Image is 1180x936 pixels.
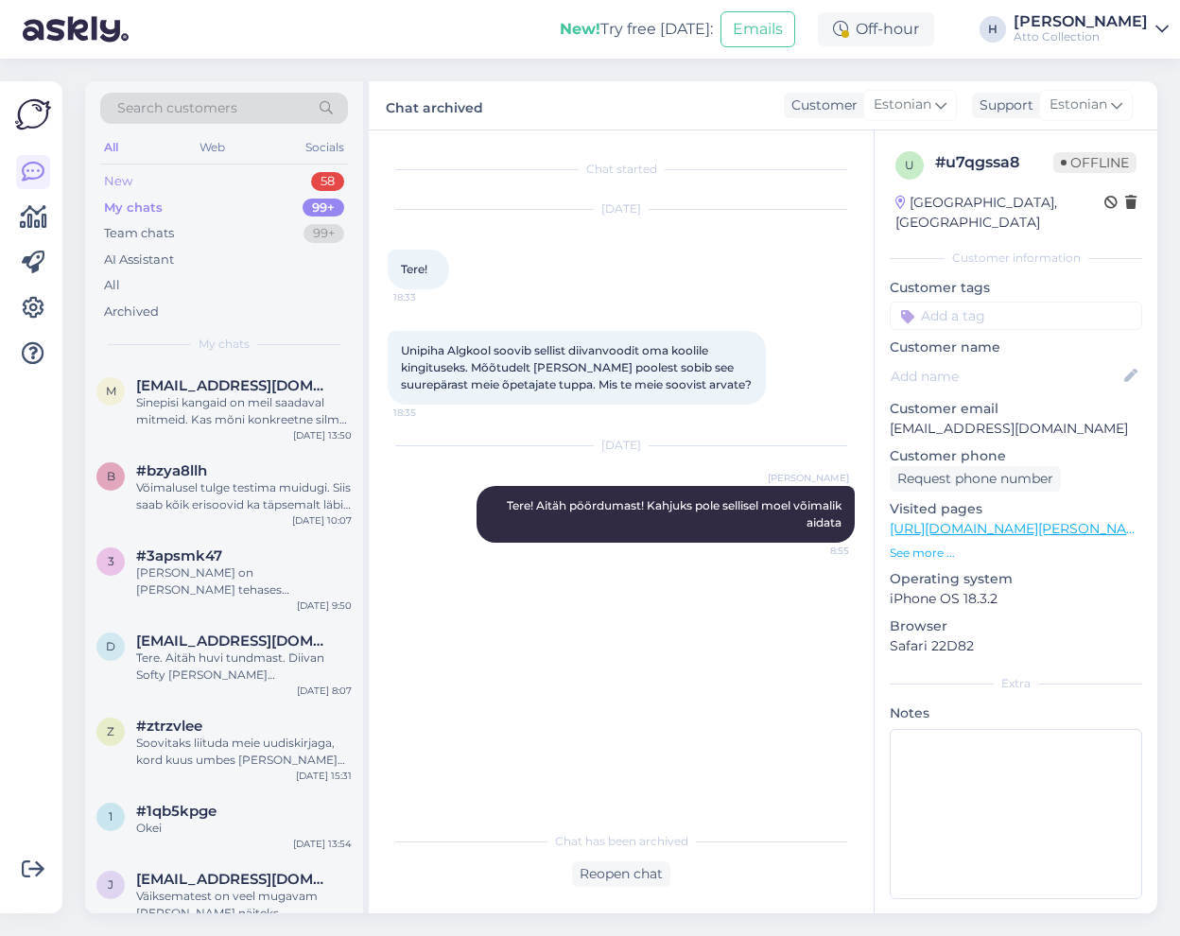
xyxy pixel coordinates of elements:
div: [DATE] 13:54 [293,837,352,851]
div: 99+ [303,199,344,217]
input: Add a tag [890,302,1142,330]
div: Request phone number [890,466,1061,492]
div: 58 [311,172,344,191]
div: My chats [104,199,163,217]
div: Web [196,135,229,160]
div: [DATE] 15:31 [296,769,352,783]
span: Estonian [874,95,931,115]
div: Extra [890,675,1142,692]
span: Search customers [117,98,237,118]
label: Chat archived [386,93,483,118]
b: New! [560,20,600,38]
div: [DATE] 10:07 [292,513,352,528]
div: Socials [302,135,348,160]
span: 18:33 [393,290,464,304]
div: H [980,16,1006,43]
div: [DATE] 13:50 [293,428,352,442]
span: 3 [108,554,114,568]
div: New [104,172,132,191]
span: d [106,639,115,653]
span: #ztrzvlee [136,718,202,735]
p: Customer name [890,338,1142,357]
div: AI Assistant [104,251,174,269]
span: Unipiha Algkool soovib sellist diivanvoodit oma koolile kingituseks. Mõõtudelt [PERSON_NAME] pool... [401,343,752,391]
div: Support [972,95,1033,115]
p: Customer email [890,399,1142,419]
p: [EMAIL_ADDRESS][DOMAIN_NAME] [890,419,1142,439]
div: [DATE] [388,437,855,454]
p: See more ... [890,545,1142,562]
span: Estonian [1050,95,1107,115]
p: Safari 22D82 [890,636,1142,656]
div: [GEOGRAPHIC_DATA], [GEOGRAPHIC_DATA] [895,193,1104,233]
span: My chats [199,336,250,353]
p: Operating system [890,569,1142,589]
p: Visited pages [890,499,1142,519]
div: Customer [784,95,858,115]
span: [PERSON_NAME] [768,471,849,485]
span: dorispehtla@gmail.com [136,633,333,650]
span: m [106,384,116,398]
div: Archived [104,303,159,321]
span: #bzya8llh [136,462,207,479]
div: All [104,276,120,295]
div: 99+ [304,224,344,243]
p: iPhone OS 18.3.2 [890,589,1142,609]
div: Customer information [890,250,1142,267]
img: Askly Logo [15,96,51,132]
p: Notes [890,703,1142,723]
div: Väiksematest on veel mugavam [PERSON_NAME] näiteks [136,888,352,922]
span: #3apsmk47 [136,547,222,564]
button: Emails [720,11,795,47]
div: Reopen chat [572,861,670,887]
div: Try free [DATE]: [560,18,713,41]
div: # u7qgssa8 [935,151,1053,174]
p: Browser [890,616,1142,636]
span: 18:35 [393,406,464,420]
div: [DATE] 9:50 [297,598,352,613]
span: #1qb5kpge [136,803,217,820]
div: [DATE] [388,200,855,217]
span: Offline [1053,152,1137,173]
div: Team chats [104,224,174,243]
span: 8:55 [778,544,849,558]
div: Atto Collection [1014,29,1148,44]
a: [PERSON_NAME]Atto Collection [1014,14,1169,44]
div: Tere. Aitäh huvi tundmast. Diivan Softy [PERSON_NAME] [PERSON_NAME] 30: [URL][DOMAIN_NAME] [136,650,352,684]
span: z [107,724,114,738]
input: Add name [891,366,1120,387]
div: [PERSON_NAME] [1014,14,1148,29]
div: Off-hour [818,12,934,46]
span: Tere! [401,262,427,276]
div: All [100,135,122,160]
span: b [107,469,115,483]
p: Customer tags [890,278,1142,298]
div: Soovitaks liituda meie uudiskirjaga, kord kuus umbes [PERSON_NAME] kui mingeid soodustusi või kam... [136,735,352,769]
span: jaanaoma@gmail.com [136,871,333,888]
p: Customer phone [890,446,1142,466]
span: j [108,877,113,892]
a: [URL][DOMAIN_NAME][PERSON_NAME] [890,520,1151,537]
span: maristamm84@gmail.com [136,377,333,394]
div: Chat started [388,161,855,178]
div: Võimalusel tulge testima muidugi. Siis saab kõik erisoovid ka täpsemalt läbi rääkida, samuti kang... [136,479,352,513]
div: Sinepisi kangaid on meil saadaval mitmeid. Kas mõni konkreetne silma jäänud? [136,394,352,428]
div: [DATE] 8:07 [297,684,352,698]
span: 1 [109,809,113,823]
div: Okei [136,820,352,837]
span: Chat has been archived [555,833,688,850]
span: u [905,158,914,172]
div: [PERSON_NAME] on [PERSON_NAME] tehases tutvumiseks olemas, võib tulla tutvuma [136,564,352,598]
span: Tere! Aitäh pöördumast! Kahjuks pole sellisel moel võimalik aidata [507,498,844,529]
